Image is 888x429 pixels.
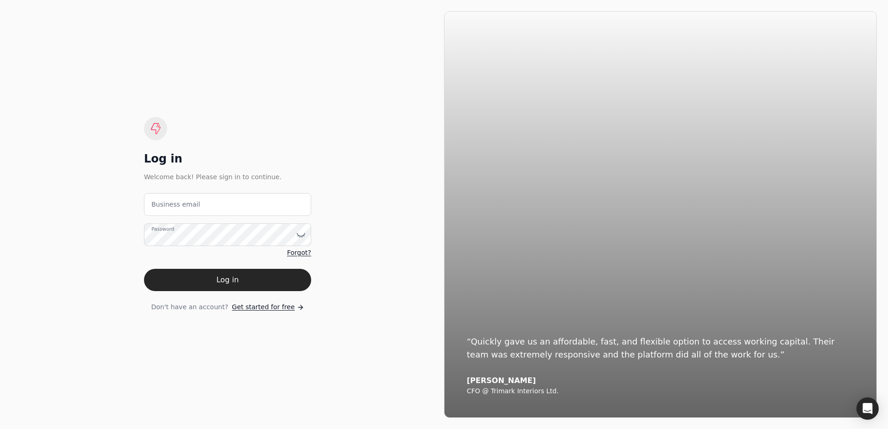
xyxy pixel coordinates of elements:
[144,172,311,182] div: Welcome back! Please sign in to continue.
[467,376,854,385] div: [PERSON_NAME]
[144,151,311,166] div: Log in
[856,397,879,420] div: Open Intercom Messenger
[144,269,311,291] button: Log in
[232,302,304,312] a: Get started for free
[287,248,311,258] a: Forgot?
[151,226,174,233] label: Password
[151,302,228,312] span: Don't have an account?
[467,335,854,361] div: “Quickly gave us an affordable, fast, and flexible option to access working capital. Their team w...
[467,387,854,396] div: CFO @ Trimark Interiors Ltd.
[232,302,294,312] span: Get started for free
[151,200,200,209] label: Business email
